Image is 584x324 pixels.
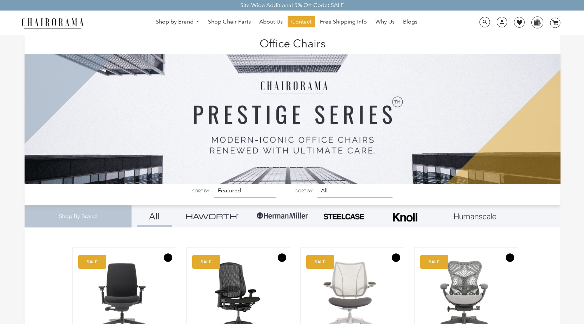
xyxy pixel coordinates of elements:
span: About Us [259,18,283,26]
button: Add to Wishlist [278,253,286,262]
img: Frame_4.png [391,208,419,226]
label: Sort by [192,189,209,194]
a: All [137,205,172,227]
a: Free Shipping Info [316,16,370,27]
img: WhatsApp_Image_2024-07-12_at_16.23.01.webp [532,17,543,27]
span: Free Shipping Info [320,18,367,26]
a: About Us [256,16,286,27]
a: Blogs [400,16,421,27]
label: Sort by [295,189,313,194]
img: chairorama [18,17,88,29]
a: Contact [288,16,315,27]
text: SALE [201,260,212,264]
a: Shop Chair Parts [204,16,254,27]
img: Office Chairs [25,35,561,184]
button: Add to Wishlist [392,253,400,262]
a: Why Us [372,16,398,27]
text: SALE [87,260,98,264]
span: Contact [291,18,311,26]
button: Add to Wishlist [164,253,172,262]
button: Add to Wishlist [506,253,514,262]
text: SALE [429,260,439,264]
img: Group-1.png [256,205,309,226]
span: Why Us [375,18,395,26]
img: Group_4be16a4b-c81a-4a6e-a540-764d0a8faf6e.png [186,214,239,219]
a: Shop by Brand [152,16,203,27]
span: Blogs [403,18,417,26]
text: SALE [315,260,325,264]
div: Shop By Brand [25,205,132,227]
nav: DesktopNavigation [118,16,456,29]
span: Shop Chair Parts [208,18,251,26]
h1: Office Chairs [32,35,554,50]
img: PHOTO-2024-07-09-00-53-10-removebg-preview.png [323,213,365,220]
img: Layer_1_1.png [454,213,496,220]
